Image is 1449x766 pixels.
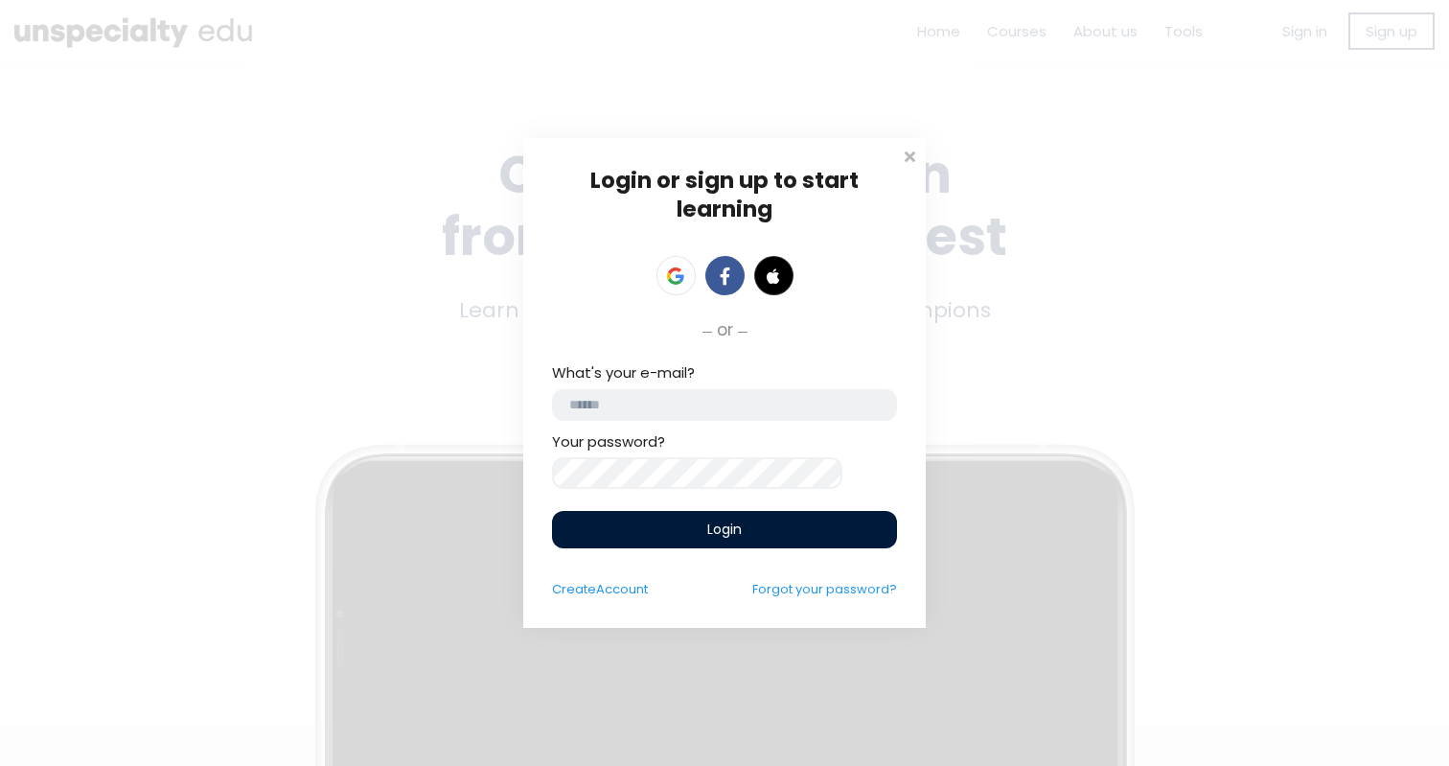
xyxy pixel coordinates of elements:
[707,520,742,540] span: Login
[596,580,648,598] span: Account
[717,317,733,342] span: or
[552,580,648,598] a: CreateAccount
[590,165,859,224] span: Login or sign up to start learning
[752,580,897,598] a: Forgot your password?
